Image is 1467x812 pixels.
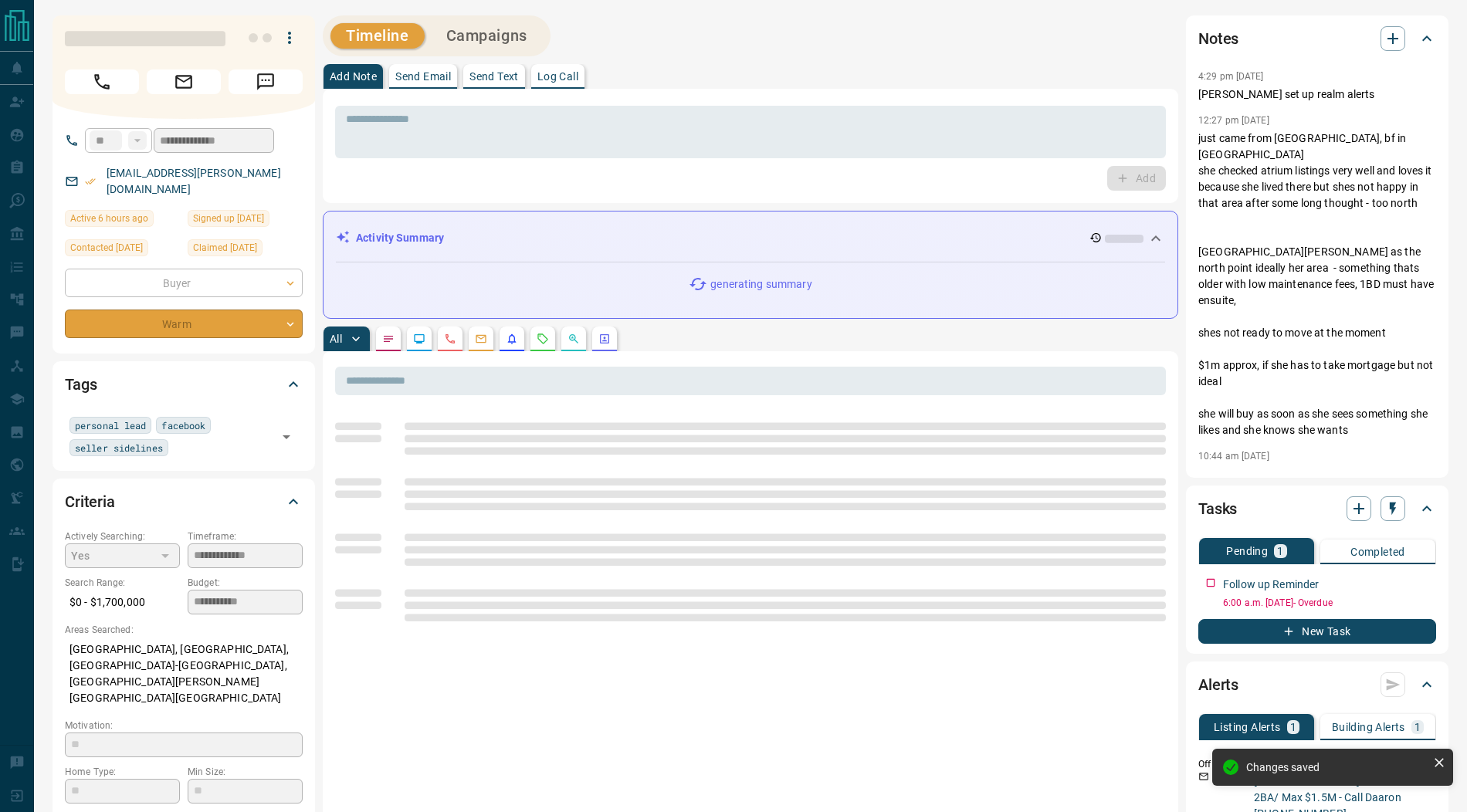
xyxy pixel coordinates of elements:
[1198,20,1436,57] div: Notes
[85,176,96,187] svg: Email Verified
[1198,26,1238,51] h2: Notes
[1223,596,1436,610] p: 6:00 a.m. [DATE] - Overdue
[65,637,303,711] p: [GEOGRAPHIC_DATA], [GEOGRAPHIC_DATA], [GEOGRAPHIC_DATA]-[GEOGRAPHIC_DATA], [GEOGRAPHIC_DATA][PERS...
[1198,771,1209,782] svg: Email
[330,333,342,344] p: All
[1198,757,1229,771] p: Off
[65,576,180,590] p: Search Range:
[65,210,180,232] div: Wed Oct 15 2025
[382,333,395,345] svg: Notes
[65,366,303,403] div: Tags
[1198,71,1264,82] p: 4:29 pm [DATE]
[65,543,180,568] div: Yes
[1198,466,1436,482] p: called na
[161,418,205,433] span: facebook
[395,71,451,82] p: Send Email
[65,372,97,397] h2: Tags
[188,239,303,261] div: Fri May 17 2024
[1198,451,1269,462] p: 10:44 am [DATE]
[65,310,303,338] div: Warm
[107,167,281,195] a: [EMAIL_ADDRESS][PERSON_NAME][DOMAIN_NAME]
[188,576,303,590] p: Budget:
[65,483,303,520] div: Criteria
[65,529,180,543] p: Actively Searching:
[1198,86,1436,103] p: [PERSON_NAME] set up realm alerts
[75,440,163,455] span: seller sidelines
[1198,115,1269,126] p: 12:27 pm [DATE]
[65,489,115,514] h2: Criteria
[65,269,303,297] div: Buyer
[356,230,444,246] p: Activity Summary
[1214,722,1281,732] p: Listing Alerts
[70,240,143,255] span: Contacted [DATE]
[431,23,543,49] button: Campaigns
[70,211,148,226] span: Active 6 hours ago
[188,765,303,779] p: Min Size:
[193,240,257,255] span: Claimed [DATE]
[475,333,487,345] svg: Emails
[147,69,221,94] span: Email
[330,71,377,82] p: Add Note
[1198,672,1238,697] h2: Alerts
[65,239,180,261] div: Wed Aug 20 2025
[1226,546,1268,557] p: Pending
[65,69,139,94] span: Call
[1198,619,1436,644] button: New Task
[1198,490,1436,527] div: Tasks
[1277,546,1283,557] p: 1
[65,765,180,779] p: Home Type:
[229,69,303,94] span: Message
[276,426,297,448] button: Open
[1198,496,1237,521] h2: Tasks
[1198,130,1436,438] p: just came from [GEOGRAPHIC_DATA], bf in [GEOGRAPHIC_DATA] she checked atrium listings very well a...
[598,333,611,345] svg: Agent Actions
[65,590,180,615] p: $0 - $1,700,000
[75,418,146,433] span: personal lead
[65,623,303,637] p: Areas Searched:
[710,276,811,293] p: generating summary
[537,333,549,345] svg: Requests
[1332,722,1405,732] p: Building Alerts
[1198,666,1436,703] div: Alerts
[1350,546,1405,557] p: Completed
[537,71,578,82] p: Log Call
[336,224,1165,252] div: Activity Summary
[1290,722,1296,732] p: 1
[188,210,303,232] div: Fri May 17 2024
[1414,722,1421,732] p: 1
[413,333,425,345] svg: Lead Browsing Activity
[1246,761,1427,773] div: Changes saved
[65,719,303,732] p: Motivation:
[469,71,519,82] p: Send Text
[188,529,303,543] p: Timeframe:
[330,23,425,49] button: Timeline
[567,333,580,345] svg: Opportunities
[506,333,518,345] svg: Listing Alerts
[444,333,456,345] svg: Calls
[193,211,264,226] span: Signed up [DATE]
[1223,577,1319,593] p: Follow up Reminder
